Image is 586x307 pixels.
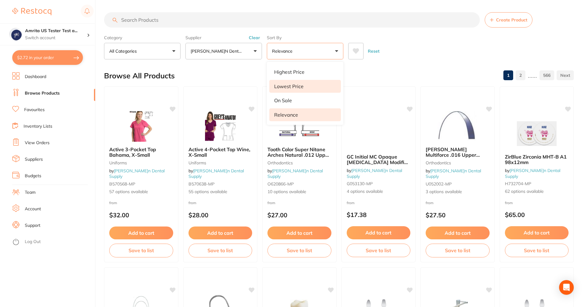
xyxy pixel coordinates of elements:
button: Save to list [347,244,411,257]
a: Restocq Logo [12,5,51,19]
p: Highest Price [274,69,304,75]
small: uniforms [188,160,252,165]
span: from [267,200,275,205]
img: ZirBlue Zirconia MHT-B A1 98x12mm [517,118,557,149]
small: orthodontics [267,160,331,165]
a: [PERSON_NAME]n Dental Supply [505,168,560,179]
button: $2.72 in your order [12,50,83,65]
button: Save to list [426,244,490,257]
span: Active 4-Pocket Top Wine, X-Small [188,146,250,158]
a: [PERSON_NAME]n Dental Supply [347,168,402,179]
div: Open Intercom Messenger [559,280,574,295]
img: Restocq Logo [12,8,51,15]
img: Vivid Niti Multiforce .016 Upper Dimpled (10) [438,111,477,142]
button: Log Out [12,237,93,247]
span: from [505,200,513,205]
span: from [347,200,355,205]
button: Clear [247,35,262,40]
p: All Categories [109,48,139,54]
button: Relevance [267,43,343,59]
span: by [188,168,244,179]
p: Relevance [272,48,295,54]
button: Reset [366,43,381,59]
button: Save to list [505,244,569,257]
span: 57 options available [109,189,173,195]
span: ZirBlue Zirconia MHT-B A1 98x12mm [505,154,567,165]
span: 4 options available [347,189,411,195]
button: Add to cart [426,227,490,239]
label: Sort By [267,35,343,40]
span: B570638-MP [188,181,215,187]
button: Add to cart [188,227,252,239]
small: uniforms [109,160,173,165]
span: by [267,168,323,179]
a: [PERSON_NAME]n Dental Supply [188,168,244,179]
button: [PERSON_NAME]n Dental Supply [185,43,262,59]
span: by [347,168,402,179]
b: Active 4-Pocket Top Wine, X-Small [188,147,252,158]
b: Active 3-Pocket Top Bahama, X-Small [109,147,173,158]
p: Lowest Price [274,84,304,89]
p: Relevance [274,112,298,118]
b: Vivid Niti Multiforce .016 Upper Dimpled (10) [426,147,490,158]
span: Tooth Color Super Nitane Arches Natural .012 Upper Pkg of 10 [267,146,330,164]
span: U052002-MP [426,181,452,187]
span: O620866-MP [267,181,294,187]
p: $27.50 [426,212,490,219]
span: from [109,200,117,205]
span: GC Initial MC Opaque [MEDICAL_DATA] Modified 20gm M1 [347,154,410,171]
button: Create Product [485,12,532,28]
span: G053130-MP [347,181,373,186]
label: Supplier [185,35,262,40]
a: Account [25,206,41,212]
input: Search Products [104,12,480,28]
b: ZirBlue Zirconia MHT-B A1 98x12mm [505,154,569,165]
p: On Sale [274,98,292,103]
small: orthodontics [426,160,490,165]
button: Add to cart [267,227,331,239]
img: Active 4-Pocket Top Wine, X-Small [200,111,240,142]
a: Favourites [24,107,45,113]
span: from [426,200,434,205]
span: Create Product [496,17,527,22]
p: ...... [528,72,537,79]
button: Add to cart [505,226,569,239]
p: $27.00 [267,212,331,219]
b: Tooth Color Super Nitane Arches Natural .012 Upper Pkg of 10 [267,147,331,158]
a: Support [25,223,40,229]
label: Category [104,35,181,40]
h2: Browse All Products [104,72,175,80]
a: Dashboard [25,74,46,80]
a: [PERSON_NAME]n Dental Supply [109,168,165,179]
p: $32.00 [109,212,173,219]
a: Team [25,189,35,196]
span: 55 options available [188,189,252,195]
a: [PERSON_NAME]n Dental Supply [426,168,481,179]
a: Inventory Lists [24,123,52,129]
button: Save to list [109,244,173,257]
p: Switch account [25,35,87,41]
span: 3 options available [426,189,490,195]
a: View Orders [25,140,50,146]
span: B570568-MP [109,181,135,187]
a: 566 [539,69,554,81]
a: 2 [516,69,525,81]
a: Log Out [25,239,41,245]
img: Tooth Color Super Nitane Arches Natural .012 Upper Pkg of 10 [279,111,319,142]
span: [PERSON_NAME] Multiforce .016 Upper Dimpled (10) [426,146,480,164]
p: [PERSON_NAME]n Dental Supply [191,48,246,54]
button: Add to cart [109,227,173,239]
button: All Categories [104,43,181,59]
a: 1 [503,69,513,81]
a: [PERSON_NAME]n Dental Supply [267,168,323,179]
h4: Amrita US Tester Test account [25,28,87,34]
a: Suppliers [25,156,43,163]
a: Budgets [25,173,41,179]
span: H732704-MP [505,181,531,186]
span: Active 3-Pocket Top Bahama, X-Small [109,146,156,158]
span: 62 options available [505,189,569,195]
img: Active 3-Pocket Top Bahama, X-Small [121,111,161,142]
span: by [109,168,165,179]
a: Browse Products [25,90,60,96]
span: by [426,168,481,179]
